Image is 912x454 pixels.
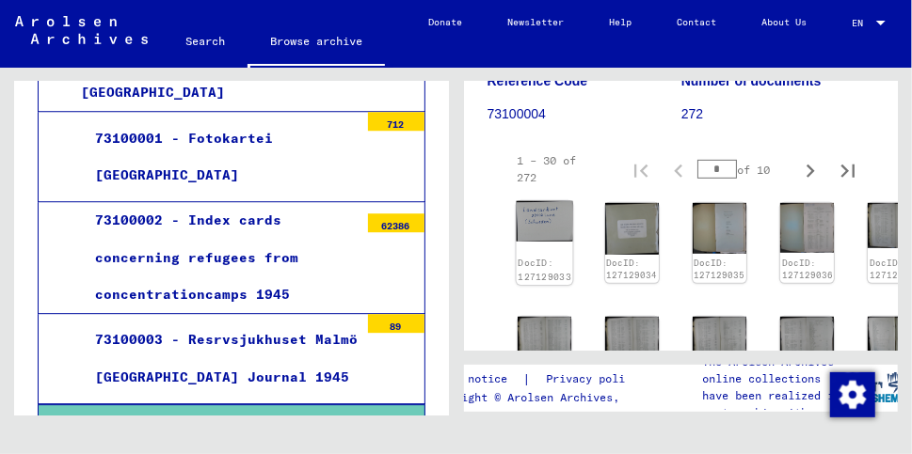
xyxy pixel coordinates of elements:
[780,317,834,362] img: 001.jpg
[852,17,863,29] mat-select-trigger: EN
[516,201,572,242] img: 001.jpg
[697,161,792,179] div: of 10
[81,321,359,395] div: 73100003 - Resrvsjukhuset Malmö [GEOGRAPHIC_DATA] Journal 1945
[702,387,843,421] p: have been realized in partnership with
[782,258,833,281] a: DocID: 127129036
[693,203,746,254] img: 001.jpg
[531,369,661,389] a: Privacy policy
[780,203,834,252] img: 001.jpg
[830,372,875,417] img: Zustimmung ändern
[605,317,659,361] img: 001.jpg
[681,104,874,124] p: 272
[622,150,660,188] button: First page
[428,389,661,406] p: Copyright © Arolsen Archives, 2021
[15,16,148,44] img: Arolsen_neg.svg
[368,314,424,333] div: 89
[829,150,867,188] button: Last page
[248,19,385,68] a: Browse archive
[702,353,843,387] p: The Arolsen Archives online collections
[428,369,522,389] a: Legal notice
[368,213,424,232] div: 62386
[518,258,571,282] a: DocID: 127129033
[518,317,571,362] img: 001.jpg
[488,73,588,88] b: Reference Code
[163,19,248,64] a: Search
[693,317,746,362] img: 001.jpg
[829,371,874,416] div: Zustimmung ändern
[605,203,659,255] img: 001.jpg
[428,369,661,389] div: |
[518,152,593,186] div: 1 – 30 of 272
[488,104,680,124] p: 73100004
[792,150,829,188] button: Next page
[694,258,744,281] a: DocID: 127129035
[81,202,359,313] div: 73100002 - Index cards concerning refugees from concentrationcamps 1945
[368,112,424,131] div: 712
[660,150,697,188] button: Previous page
[606,258,657,281] a: DocID: 127129034
[81,120,359,194] div: 73100001 - Fotokartei [GEOGRAPHIC_DATA]
[681,73,822,88] b: Number of documents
